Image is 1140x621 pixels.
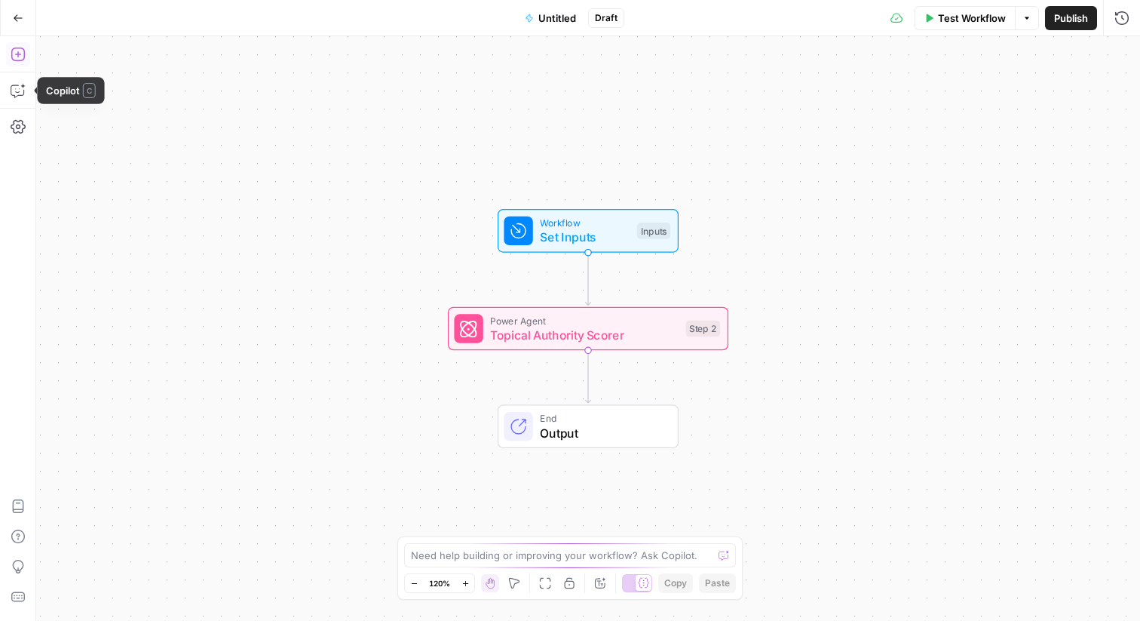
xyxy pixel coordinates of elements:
button: Test Workflow [915,6,1015,30]
span: Paste [705,576,730,590]
span: Publish [1054,11,1088,26]
span: End [540,411,663,426]
span: Workflow [540,216,630,230]
g: Edge from step_2 to end [585,350,590,403]
span: Draft [595,11,617,25]
span: Topical Authority Scorer [490,326,679,344]
div: EndOutput [448,404,728,448]
g: Edge from start to step_2 [585,253,590,306]
span: Test Workflow [938,11,1006,26]
div: Inputs [637,223,670,239]
div: WorkflowSet InputsInputs [448,209,728,253]
button: Copy [658,573,693,593]
span: Untitled [538,11,576,26]
span: Set Inputs [540,228,630,246]
div: Power AgentTopical Authority ScorerStep 2 [448,307,728,351]
button: Paste [699,573,736,593]
div: Step 2 [686,321,721,337]
button: Untitled [516,6,585,30]
span: Output [540,424,663,442]
span: Copy [664,576,687,590]
span: 120% [429,577,450,589]
button: Publish [1045,6,1097,30]
span: Power Agent [490,313,679,327]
